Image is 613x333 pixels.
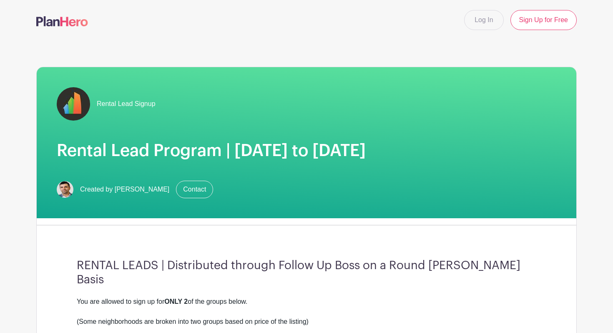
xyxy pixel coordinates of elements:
[57,141,556,161] h1: Rental Lead Program | [DATE] to [DATE]
[57,181,73,198] img: Screen%20Shot%202023-02-21%20at%2010.54.51%20AM.png
[510,10,577,30] a: Sign Up for Free
[77,297,536,307] div: You are allowed to sign up for of the groups below.
[164,298,188,305] strong: ONLY 2
[36,16,88,26] img: logo-507f7623f17ff9eddc593b1ce0a138ce2505c220e1c5a4e2b4648c50719b7d32.svg
[77,317,536,327] div: (Some neighborhoods are broken into two groups based on price of the listing)
[77,259,536,287] h3: RENTAL LEADS | Distributed through Follow Up Boss on a Round [PERSON_NAME] Basis
[97,99,156,109] span: Rental Lead Signup
[176,181,213,198] a: Contact
[464,10,503,30] a: Log In
[80,184,169,194] span: Created by [PERSON_NAME]
[57,87,90,121] img: fulton-grace-logo.jpeg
